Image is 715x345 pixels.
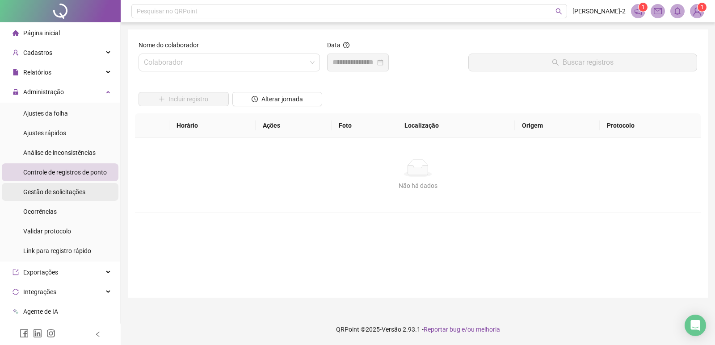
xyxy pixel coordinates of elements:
span: linkedin [33,329,42,338]
a: Alterar jornada [232,96,323,104]
span: 1 [642,4,645,10]
div: Open Intercom Messenger [685,315,706,336]
footer: QRPoint © 2025 - 2.93.1 - [121,314,715,345]
button: Buscar registros [468,54,697,71]
span: Validar protocolo [23,228,71,235]
th: Foto [332,113,397,138]
span: facebook [20,329,29,338]
span: Controle de registros de ponto [23,169,107,176]
span: Ajustes rápidos [23,129,66,137]
span: Gestão de solicitações [23,188,85,195]
th: Ações [256,113,332,138]
span: Agente de IA [23,308,58,315]
span: sync [13,289,19,295]
span: Relatórios [23,69,51,76]
span: bell [673,7,681,15]
th: Localização [397,113,514,138]
span: Integrações [23,288,56,295]
span: question-circle [343,42,349,48]
span: file [13,69,19,75]
img: 83410 [690,4,704,18]
span: Link para registro rápido [23,247,91,254]
span: Administração [23,88,64,96]
span: Cadastros [23,49,52,56]
div: Não há dados [146,181,690,191]
span: Página inicial [23,29,60,37]
button: Alterar jornada [232,92,323,106]
span: [PERSON_NAME]-2 [572,6,626,16]
span: mail [654,7,662,15]
span: Data [327,42,341,49]
sup: Atualize o seu contato no menu Meus Dados [698,3,707,12]
span: Ocorrências [23,208,57,215]
span: Versão [382,326,401,333]
label: Nome do colaborador [139,40,205,50]
span: instagram [46,329,55,338]
th: Protocolo [600,113,701,138]
span: home [13,30,19,36]
span: export [13,269,19,275]
button: Incluir registro [139,92,229,106]
span: Ajustes da folha [23,110,68,117]
span: search [555,8,562,15]
span: lock [13,89,19,95]
sup: 1 [639,3,648,12]
span: user-add [13,50,19,56]
span: Reportar bug e/ou melhoria [424,326,500,333]
th: Horário [169,113,256,138]
span: clock-circle [252,96,258,102]
span: notification [634,7,642,15]
span: left [95,331,101,337]
th: Origem [515,113,600,138]
span: Exportações [23,269,58,276]
span: Análise de inconsistências [23,149,96,156]
span: Alterar jornada [261,94,303,104]
span: 1 [701,4,704,10]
